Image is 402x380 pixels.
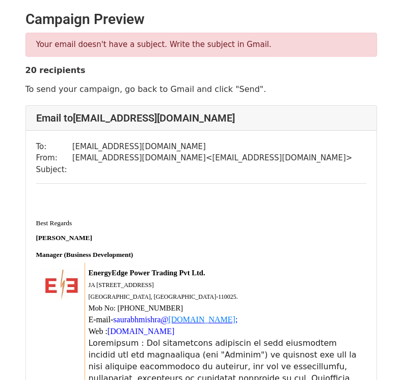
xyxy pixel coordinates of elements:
img: AD_4nXc1yy8UHKFjTpNJSHZTPwcpOOD64sREp_mKbhBlxAbijPTbEG_pNR2rLthbc0elxVMkas--B3x_19XRquzW4GZKUVF7u... [40,267,81,301]
font: saurabhmishra ; [113,315,237,324]
b: Manager (Business Development) [36,251,133,258]
td: [EMAIL_ADDRESS][DOMAIN_NAME] < [EMAIL_ADDRESS][DOMAIN_NAME] > [72,152,353,164]
td: To: [36,141,72,153]
td: From: [36,152,72,164]
font: [GEOGRAPHIC_DATA], [GEOGRAPHIC_DATA]-110025. [88,293,237,300]
u: @ [161,315,235,324]
a: [DOMAIN_NAME] [168,315,235,324]
td: [EMAIL_ADDRESS][DOMAIN_NAME] [72,141,353,153]
span: Best Regards [36,219,72,227]
td: Subject: [36,164,72,176]
p: Your email doesn't have a subject. Write the subject in Gmail. [36,39,366,50]
a: [DOMAIN_NAME] [108,327,175,336]
strong: 20 recipients [25,65,86,75]
font: EnergyEdge Power Trading Pvt Ltd. [88,269,205,277]
p: To send your campaign, go back to Gmail and click "Send". [25,84,377,94]
h4: Email to [EMAIL_ADDRESS][DOMAIN_NAME] [36,112,366,124]
font: E-mail- [88,315,113,324]
span: Web : [88,327,107,336]
span: JA [STREET_ADDRESS] [88,281,153,289]
span: [PERSON_NAME] [36,234,92,242]
h2: Campaign Preview [25,11,377,28]
font: Mob No: [PHONE_NUMBER] [88,304,183,312]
